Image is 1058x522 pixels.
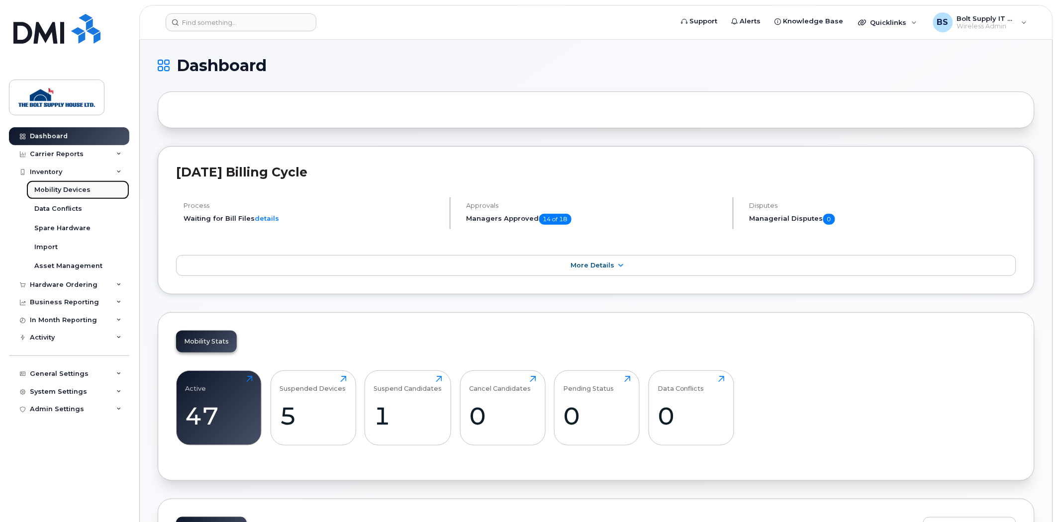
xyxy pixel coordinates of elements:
div: Suspended Devices [280,376,346,392]
div: Pending Status [564,376,614,392]
div: 0 [469,401,536,431]
span: 14 of 18 [539,214,572,225]
a: Suspend Candidates1 [374,376,442,439]
h4: Disputes [750,202,1016,209]
div: Cancel Candidates [469,376,531,392]
a: Suspended Devices5 [280,376,347,439]
h5: Managerial Disputes [750,214,1016,225]
h5: Managers Approved [467,214,724,225]
div: Active [186,376,206,392]
a: Pending Status0 [564,376,631,439]
a: Data Conflicts0 [658,376,725,439]
div: 5 [280,401,347,431]
span: 0 [823,214,835,225]
div: 0 [658,401,725,431]
div: Suspend Candidates [374,376,442,392]
a: Cancel Candidates0 [469,376,536,439]
a: Active47 [186,376,253,439]
div: 0 [564,401,631,431]
span: Dashboard [177,58,267,73]
div: Data Conflicts [658,376,704,392]
h4: Process [184,202,441,209]
a: details [255,214,279,222]
div: 1 [374,401,442,431]
h4: Approvals [467,202,724,209]
div: 47 [186,401,253,431]
li: Waiting for Bill Files [184,214,441,223]
span: More Details [571,261,615,269]
h2: [DATE] Billing Cycle [176,165,1016,179]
